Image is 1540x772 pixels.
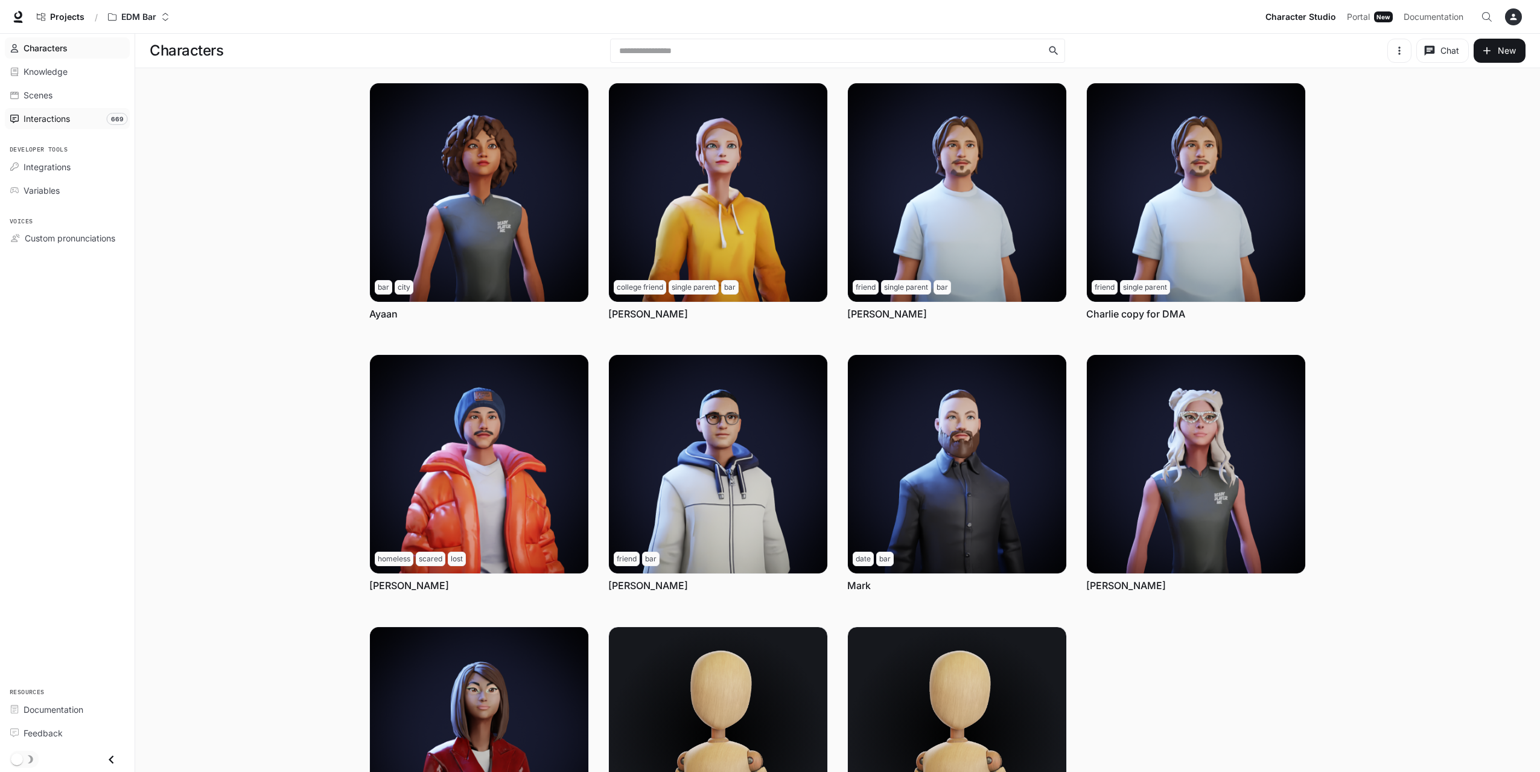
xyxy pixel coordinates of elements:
a: Documentation [1399,5,1472,29]
img: Charlie [848,83,1066,302]
span: Projects [50,12,84,22]
a: Scenes [5,85,130,106]
span: Feedback [24,727,63,739]
div: New [1374,11,1393,22]
span: Interactions [24,112,70,125]
span: Integrations [24,161,71,173]
span: Scenes [24,89,52,101]
a: Integrations [5,156,130,177]
div: / [90,11,103,24]
a: PortalNew [1342,5,1398,29]
a: Custom pronunciations [5,228,130,249]
span: Characters [24,42,68,54]
a: Mark [847,579,871,592]
a: Knowledge [5,61,130,82]
img: Charlie copy for DMA [1087,83,1305,302]
h1: Characters [150,39,223,63]
a: Feedback [5,723,130,744]
a: Documentation [5,699,130,720]
span: Documentation [1404,10,1463,25]
a: [PERSON_NAME] [608,307,688,321]
a: Character Studio [1261,5,1341,29]
span: 669 [107,113,128,125]
button: New [1474,39,1526,63]
a: [PERSON_NAME] [1086,579,1166,592]
button: Open workspace menu [103,5,175,29]
img: Molly [1087,355,1305,573]
button: Close drawer [98,747,125,772]
img: Jerry [609,355,827,573]
a: [PERSON_NAME] [369,579,449,592]
button: Chat [1416,39,1469,63]
a: Ayaan [369,307,398,321]
span: Custom pronunciations [25,232,115,244]
a: Charlie copy for DMA [1086,307,1185,321]
img: Frank [370,355,588,573]
p: EDM Bar [121,12,156,22]
img: Brittney [609,83,827,302]
button: Open Command Menu [1475,5,1499,29]
a: Variables [5,180,130,201]
span: Documentation [24,703,83,716]
a: [PERSON_NAME] [847,307,927,321]
img: Mark [848,355,1066,573]
span: Portal [1347,10,1370,25]
img: Ayaan [370,83,588,302]
span: Character Studio [1265,10,1336,25]
a: Interactions [5,108,130,129]
a: Characters [5,37,130,59]
span: Dark mode toggle [11,752,23,765]
a: Go to projects [31,5,90,29]
a: [PERSON_NAME] [608,579,688,592]
span: Variables [24,184,60,197]
span: Knowledge [24,65,68,78]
